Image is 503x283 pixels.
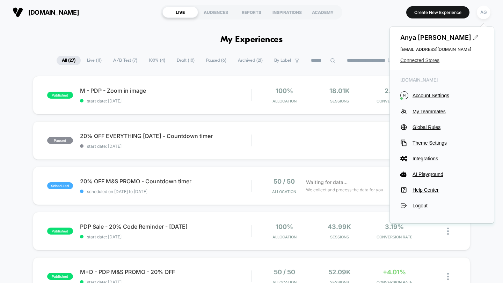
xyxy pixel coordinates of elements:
[400,108,483,115] button: My Teammates
[305,7,341,18] div: ACADEMY
[369,235,420,239] span: CONVERSION RATE
[413,93,483,98] span: Account Settings
[201,56,232,65] span: Paused ( 6 )
[47,273,73,280] span: published
[80,98,251,104] span: start date: [DATE]
[447,273,449,280] img: close
[272,235,297,239] span: Allocation
[413,187,483,193] span: Help Center
[144,56,170,65] span: 100% ( 4 )
[274,178,295,185] span: 50 / 50
[108,56,143,65] span: A/B Test ( 7 )
[413,124,483,130] span: Global Rules
[276,223,293,230] span: 100%
[400,91,483,99] button: NAccount Settings
[80,223,251,230] span: PDP Sale - 20% Code Reminder - [DATE]
[80,189,251,194] span: scheduled on [DATE] to [DATE]
[198,7,234,18] div: AUDIENCES
[314,235,365,239] span: Sessions
[80,178,251,185] span: 20% OFF M&S PROMO - Countdown timer
[233,56,268,65] span: Archived ( 21 )
[10,7,81,18] button: [DOMAIN_NAME]
[80,87,251,94] span: M - PDP - Zoom in image
[328,268,351,276] span: 52.09k
[413,140,483,146] span: Theme Settings
[314,99,365,104] span: Sessions
[306,186,383,193] span: We collect and process the data for you
[477,6,490,19] div: AG
[388,58,392,62] img: end
[383,268,406,276] span: +4.01%
[47,137,73,144] span: paused
[329,87,350,94] span: 18.01k
[172,56,200,65] span: Draft ( 10 )
[400,58,483,63] button: Connected Stores
[57,56,81,65] span: All ( 27 )
[400,139,483,146] button: Theme Settings
[272,189,296,194] span: Allocation
[80,234,251,239] span: start date: [DATE]
[274,58,291,63] span: By Label
[413,109,483,114] span: My Teammates
[400,124,483,131] button: Global Rules
[162,7,198,18] div: LIVE
[400,47,483,52] span: [EMAIL_ADDRESS][DOMAIN_NAME]
[400,155,483,162] button: Integrations
[82,56,107,65] span: Live ( 11 )
[328,223,351,230] span: 43.99k
[306,178,348,186] span: Waiting for data...
[80,132,251,139] span: 20% OFF EVERYTHING [DATE] - Countdown timer
[269,7,305,18] div: INSPIRATIONS
[276,87,293,94] span: 100%
[274,268,295,276] span: 50 / 50
[385,223,404,230] span: 3.19%
[400,77,483,83] span: [DOMAIN_NAME]
[47,92,73,99] span: published
[400,186,483,193] button: Help Center
[47,182,73,189] span: scheduled
[475,5,493,20] button: AG
[385,87,404,94] span: 2.55%
[28,9,79,16] span: [DOMAIN_NAME]
[400,91,408,99] i: N
[80,144,251,149] span: start date: [DATE]
[272,99,297,104] span: Allocation
[413,156,483,161] span: Integrations
[413,171,483,177] span: AI Playground
[80,268,251,275] span: M+D - PDP M&S PROMO - 20% OFF
[413,203,483,208] span: Logout
[400,34,483,41] span: Anya [PERSON_NAME]
[406,6,469,18] button: Create New Experience
[47,228,73,235] span: published
[13,7,23,17] img: Visually logo
[220,35,283,45] h1: My Experiences
[400,171,483,178] button: AI Playground
[400,202,483,209] button: Logout
[369,99,420,104] span: CONVERSION RATE
[234,7,269,18] div: REPORTS
[447,228,449,235] img: close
